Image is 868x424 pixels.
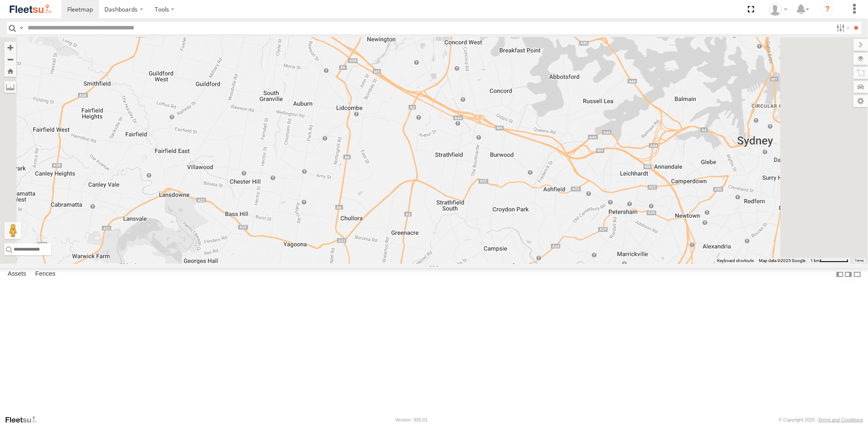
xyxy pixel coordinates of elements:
[18,22,25,34] label: Search Query
[4,81,16,93] label: Measure
[759,258,805,263] span: Map data ©2025 Google
[853,268,862,280] label: Hide Summary Table
[808,258,851,264] button: Map Scale: 1 km per 63 pixels
[810,258,820,263] span: 1 km
[818,417,863,422] a: Terms and Conditions
[836,268,844,280] label: Dock Summary Table to the Left
[9,3,53,15] img: fleetsu-logo-horizontal.svg
[779,417,863,422] div: © Copyright 2025 -
[4,42,16,53] button: Zoom in
[833,22,851,34] label: Search Filter Options
[395,417,427,422] div: Version: 305.01
[31,268,60,280] label: Fences
[855,259,864,262] a: Terms
[4,222,21,239] button: Drag Pegman onto the map to open Street View
[4,53,16,65] button: Zoom out
[4,65,16,77] button: Zoom Home
[854,95,868,107] label: Map Settings
[5,415,44,424] a: Visit our Website
[766,3,790,16] div: Adrian Singleton
[844,268,853,280] label: Dock Summary Table to the Right
[717,258,754,264] button: Keyboard shortcuts
[821,3,834,16] i: ?
[3,268,30,280] label: Assets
